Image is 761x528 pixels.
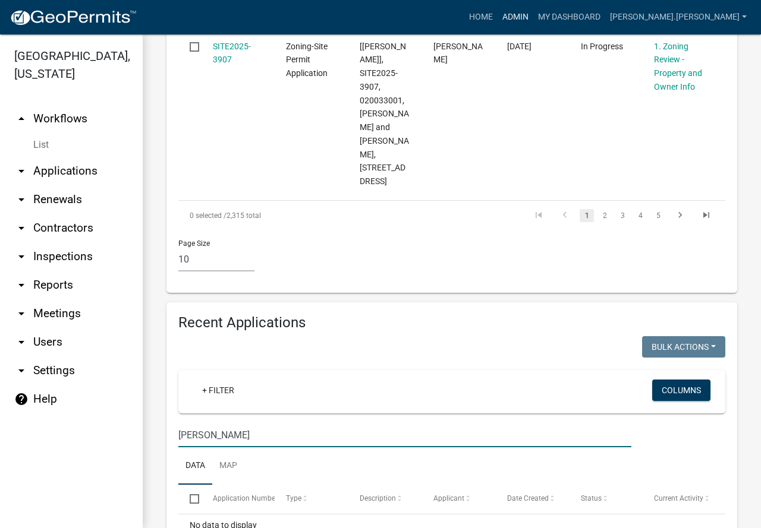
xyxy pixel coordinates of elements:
[614,205,631,226] li: page 3
[464,6,498,29] a: Home
[14,392,29,406] i: help
[190,211,227,220] span: 0 selected /
[533,6,605,29] a: My Dashboard
[14,112,29,126] i: arrow_drop_up
[213,494,278,502] span: Application Number
[652,380,710,401] button: Columns
[598,209,612,222] a: 2
[286,494,301,502] span: Type
[14,363,29,378] i: arrow_drop_down
[178,423,631,447] input: Search for applications
[695,209,718,222] a: go to last page
[178,485,201,513] datatable-header-cell: Select
[654,494,703,502] span: Current Activity
[633,209,647,222] a: 4
[360,42,409,186] span: [Tyler Lindsay], SITE2025-3907, 020033001, Carter and Kailee Raaen, 17059 220TH ST
[433,42,483,65] span: Kevin Lefebvre
[580,209,594,222] a: 1
[651,209,665,222] a: 5
[14,164,29,178] i: arrow_drop_down
[631,205,649,226] li: page 4
[201,485,275,513] datatable-header-cell: Application Number
[496,485,570,513] datatable-header-cell: Date Created
[596,205,614,226] li: page 2
[643,485,716,513] datatable-header-cell: Current Activity
[213,42,251,65] a: SITE2025-3907
[578,205,596,226] li: page 1
[581,494,602,502] span: Status
[193,380,244,401] a: + Filter
[669,209,691,222] a: go to next page
[569,485,643,513] datatable-header-cell: Status
[581,42,623,51] span: In Progress
[348,485,422,513] datatable-header-cell: Description
[14,249,29,264] i: arrow_drop_down
[507,494,549,502] span: Date Created
[642,336,725,358] button: Bulk Actions
[654,42,702,91] a: 1. Zoning Review - Property and Owner Info
[615,209,630,222] a: 3
[178,314,725,331] h4: Recent Applications
[275,485,348,513] datatable-header-cell: Type
[605,6,751,29] a: [PERSON_NAME].[PERSON_NAME]
[14,306,29,321] i: arrow_drop_down
[649,205,667,226] li: page 5
[554,209,576,222] a: go to previous page
[527,209,550,222] a: go to first page
[433,494,464,502] span: Applicant
[498,6,533,29] a: Admin
[178,201,393,230] div: 2,315 total
[14,278,29,292] i: arrow_drop_down
[14,192,29,207] i: arrow_drop_down
[360,494,396,502] span: Description
[14,335,29,349] i: arrow_drop_down
[212,447,244,485] a: Map
[14,221,29,235] i: arrow_drop_down
[422,485,496,513] datatable-header-cell: Applicant
[286,42,328,78] span: Zoning-Site Permit Application
[178,447,212,485] a: Data
[507,42,532,51] span: 10/03/2025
